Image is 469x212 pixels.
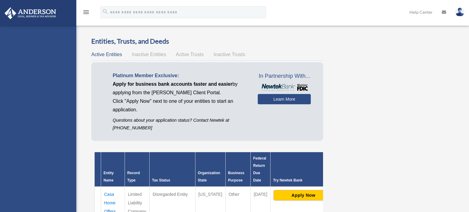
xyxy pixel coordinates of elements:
[82,9,90,16] i: menu
[125,152,149,187] th: Record Type
[113,117,249,132] p: Questions about your application status? Contact Newtek at [PHONE_NUMBER]
[274,190,333,200] button: Apply Now
[261,84,308,91] img: NewtekBankLogoSM.png
[258,94,311,104] a: Learn More
[176,52,204,57] span: Active Trusts
[225,152,250,187] th: Business Purpose
[149,152,195,187] th: Tax Status
[195,152,225,187] th: Organization State
[132,52,166,57] span: Inactive Entities
[258,71,311,81] span: In Partnership With...
[82,11,90,16] a: menu
[113,97,249,114] p: Click "Apply Now" next to one of your entities to start an application.
[214,52,245,57] span: Inactive Trusts
[102,8,109,15] i: search
[3,7,58,19] img: Anderson Advisors Platinum Portal
[273,177,334,184] div: Try Newtek Bank
[113,80,249,97] p: by applying from the [PERSON_NAME] Client Portal.
[101,152,125,187] th: Entity Name
[455,8,464,16] img: User Pic
[113,71,249,80] p: Platinum Member Exclusive:
[91,52,122,57] span: Active Entities
[91,37,323,46] h3: Entities, Trusts, and Deeds
[113,81,232,87] span: Apply for business bank accounts faster and easier
[251,152,271,187] th: Federal Return Due Date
